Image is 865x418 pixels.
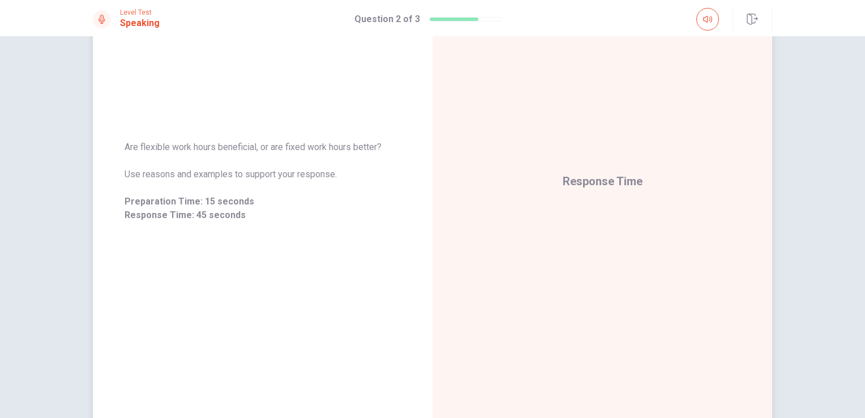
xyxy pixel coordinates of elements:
[125,208,401,222] span: Response Time: 45 seconds
[125,168,401,181] span: Use reasons and examples to support your response.
[354,12,420,26] h1: Question 2 of 3
[125,140,401,154] span: Are flexible work hours beneficial, or are fixed work hours better?
[563,174,643,188] span: Response Time
[120,16,160,30] h1: Speaking
[120,8,160,16] span: Level Test
[125,195,401,208] span: Preparation Time: 15 seconds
